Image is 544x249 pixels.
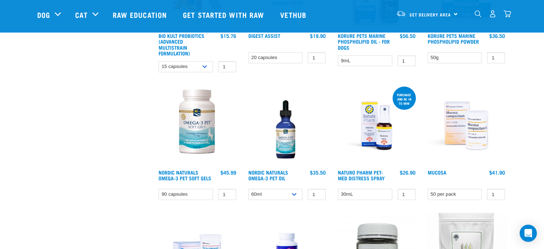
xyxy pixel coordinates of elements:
[504,10,511,18] img: home-icon@2x.png
[157,85,238,166] img: Bottle Of Omega3 Pet With 90 Capsules For Pets
[489,10,496,18] img: user.png
[428,34,479,43] a: Korure Pets Marine Phospholipid Powder
[475,10,481,17] img: home-icon-1@2x.png
[487,189,505,200] input: 1
[220,170,236,175] div: $45.99
[273,0,315,29] a: Vethub
[520,225,537,242] div: Open Intercom Messenger
[310,170,326,175] div: $35.50
[336,85,417,166] img: RE Product Shoot 2023 Nov8635
[248,34,280,37] a: Digest Assist
[398,189,416,200] input: 1
[220,33,236,39] div: $15.76
[75,9,87,20] a: Cat
[308,52,326,63] input: 1
[106,0,176,29] a: Raw Education
[338,171,385,179] a: Naturo Pharm Pet-Med Distress Spray
[37,9,50,20] a: Dog
[489,33,505,39] div: $36.50
[487,52,505,63] input: 1
[409,13,451,16] span: Set Delivery Area
[310,33,326,39] div: $19.90
[393,89,416,109] div: Purchase and be in to win!
[218,61,236,72] input: 1
[396,10,406,17] img: van-moving.png
[400,170,416,175] div: $26.90
[428,171,446,174] a: Mucosa
[400,33,416,39] div: $56.50
[426,85,507,166] img: RE Product Shoot 2023 Nov8652
[159,34,204,54] a: Bio Kult Probiotics (Advanced Multistrain Formulation)
[176,0,273,29] a: Get started with Raw
[248,171,288,179] a: Nordic Naturals Omega-3 Pet Oil
[338,34,390,48] a: Korure Pets Marine Phospholipid Oil - for Dogs
[308,189,326,200] input: 1
[218,189,236,200] input: 1
[159,171,211,179] a: Nordic Naturals Omega-3 Pet Soft Gels
[398,55,416,67] input: 1
[489,170,505,175] div: $41.90
[247,85,328,166] img: Bottle Of 60ml Omega3 For Pets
